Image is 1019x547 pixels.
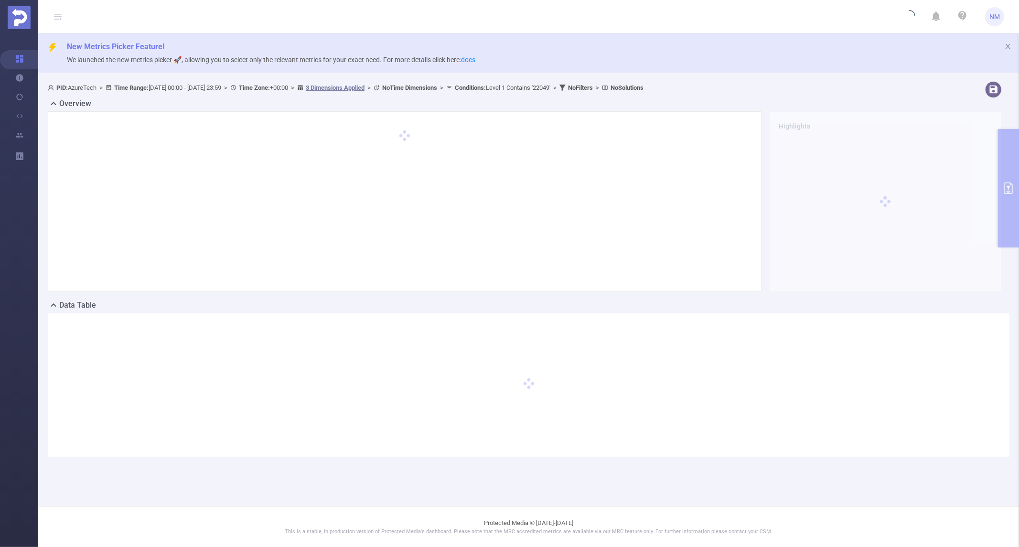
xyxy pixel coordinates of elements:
[437,84,446,91] span: >
[1005,43,1011,50] i: icon: close
[48,43,57,53] i: icon: thunderbolt
[904,10,915,23] i: icon: loading
[67,42,164,51] span: New Metrics Picker Feature!
[568,84,593,91] b: No Filters
[365,84,374,91] span: >
[1005,41,1011,52] button: icon: close
[97,84,106,91] span: >
[455,84,486,91] b: Conditions :
[56,84,68,91] b: PID:
[239,84,270,91] b: Time Zone:
[288,84,297,91] span: >
[48,84,644,91] span: AzureTech [DATE] 00:00 - [DATE] 23:59 +00:00
[593,84,602,91] span: >
[48,85,56,91] i: icon: user
[382,84,437,91] b: No Time Dimensions
[38,506,1019,547] footer: Protected Media © [DATE]-[DATE]
[989,7,1000,26] span: NM
[59,98,91,109] h2: Overview
[455,84,550,91] span: Level 1 Contains '22049'
[59,300,96,311] h2: Data Table
[550,84,559,91] span: >
[62,528,995,536] p: This is a stable, in production version of Protected Media's dashboard. Please note that the MRC ...
[461,56,475,64] a: docs
[611,84,644,91] b: No Solutions
[114,84,149,91] b: Time Range:
[306,84,365,91] u: 3 Dimensions Applied
[8,6,31,29] img: Protected Media
[221,84,230,91] span: >
[67,56,475,64] span: We launched the new metrics picker 🚀, allowing you to select only the relevant metrics for your e...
